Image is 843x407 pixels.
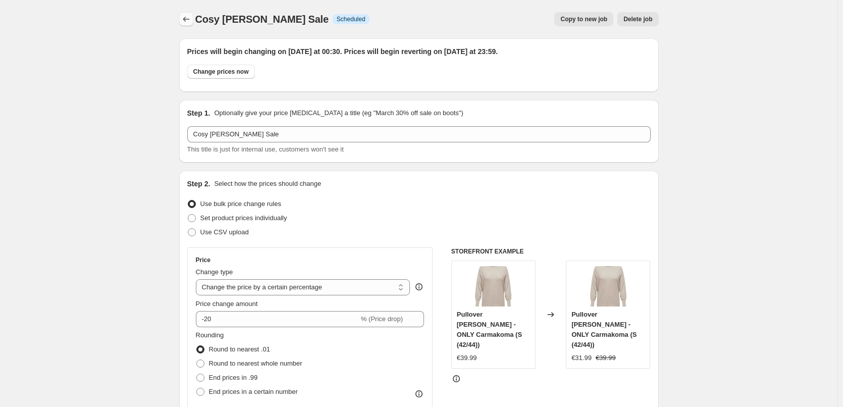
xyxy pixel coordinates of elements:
[187,65,255,79] button: Change prices now
[179,12,193,26] button: Price change jobs
[196,331,224,339] span: Rounding
[554,12,613,26] button: Copy to new job
[214,179,321,189] p: Select how the prices should change
[457,311,522,348] span: Pullover [PERSON_NAME] - ONLY Carmakoma (S (42/44))
[571,353,592,363] div: €31.99
[187,179,210,189] h2: Step 2.
[623,15,652,23] span: Delete job
[457,353,477,363] div: €39.99
[200,200,281,208] span: Use bulk price change rules
[187,108,210,118] h2: Step 1.
[187,46,651,57] h2: Prices will begin changing on [DATE] at 00:30. Prices will begin reverting on [DATE] at 23:59.
[200,228,249,236] span: Use CSV upload
[193,68,249,76] span: Change prices now
[617,12,658,26] button: Delete job
[187,145,344,153] span: This title is just for internal use, customers won't see it
[337,15,365,23] span: Scheduled
[196,256,210,264] h3: Price
[571,311,637,348] span: Pullover [PERSON_NAME] - ONLY Carmakoma (S (42/44))
[361,315,403,323] span: % (Price drop)
[209,345,270,353] span: Round to nearest .01
[414,282,424,292] div: help
[200,214,287,222] span: Set product prices individually
[196,311,359,327] input: -15
[596,353,616,363] strike: €39.99
[195,14,329,25] span: Cosy [PERSON_NAME] Sale
[209,388,298,395] span: End prices in a certain number
[560,15,607,23] span: Copy to new job
[209,374,258,381] span: End prices in .99
[187,126,651,142] input: 30% off holiday sale
[196,268,233,276] span: Change type
[214,108,463,118] p: Optionally give your price [MEDICAL_DATA] a title (eg "March 30% off sale on boots")
[209,360,302,367] span: Round to nearest whole number
[196,300,258,308] span: Price change amount
[451,247,651,256] h6: STOREFRONT EXAMPLE
[473,266,513,307] img: 15306803_Front_80x.jpg
[588,266,628,307] img: 15306803_Front_80x.jpg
